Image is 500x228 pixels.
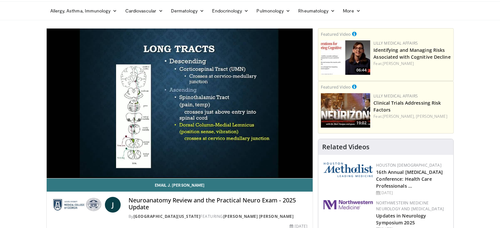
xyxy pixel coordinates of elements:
[339,4,364,17] a: More
[321,84,351,90] small: Featured Video
[321,40,370,75] a: 06:44
[252,4,294,17] a: Pulmonology
[376,169,443,189] a: 16th Annual [MEDICAL_DATA] Conference: Health Care Professionals …
[129,214,307,219] div: By FEATURING
[322,143,369,151] h4: Related Videos
[321,31,351,37] small: Featured Video
[373,61,451,67] div: Feat.
[376,200,444,212] a: Northwestern Medicine Neurology and [MEDICAL_DATA]
[294,4,339,17] a: Rheumatology
[323,200,373,209] img: 2a462fb6-9365-492a-ac79-3166a6f924d8.png.150x105_q85_autocrop_double_scale_upscale_version-0.2.jpg
[373,47,450,60] a: Identifying and Managing Risks Associated with Cognitive Decline
[129,197,307,211] h4: Neuroanatomy Review and the Practical Neuro Exam - 2025 Update
[121,4,167,17] a: Cardiovascular
[373,100,441,113] a: Clinical Trials Addressing Risk Factors
[354,120,369,126] span: 19:02
[383,114,415,119] a: [PERSON_NAME],
[376,162,441,168] a: Houston [DEMOGRAPHIC_DATA]
[47,29,313,178] video-js: Video Player
[52,197,102,213] img: Medical College of Georgia - Augusta University
[373,114,451,119] div: Feat.
[321,40,370,75] img: fc5f84e2-5eb7-4c65-9fa9-08971b8c96b8.jpg.150x105_q85_crop-smart_upscale.jpg
[208,4,252,17] a: Endocrinology
[133,214,201,219] a: [GEOGRAPHIC_DATA][US_STATE]
[376,213,426,226] a: Updates in Neurology Symposium 2025
[373,93,418,99] a: Lilly Medical Affairs
[321,93,370,128] img: 1541e73f-d457-4c7d-a135-57e066998777.png.150x105_q85_crop-smart_upscale.jpg
[321,93,370,128] a: 19:02
[376,190,448,196] div: [DATE]
[354,67,369,73] span: 06:44
[323,162,373,177] img: 5e4488cc-e109-4a4e-9fd9-73bb9237ee91.png.150x105_q85_autocrop_double_scale_upscale_version-0.2.png
[416,114,447,119] a: [PERSON_NAME]
[383,61,414,66] a: [PERSON_NAME]
[47,178,313,192] a: Email J. [PERSON_NAME]
[105,197,121,213] a: J
[46,4,121,17] a: Allergy, Asthma, Immunology
[167,4,208,17] a: Dermatology
[373,40,418,46] a: Lilly Medical Affairs
[223,214,294,219] a: [PERSON_NAME] [PERSON_NAME]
